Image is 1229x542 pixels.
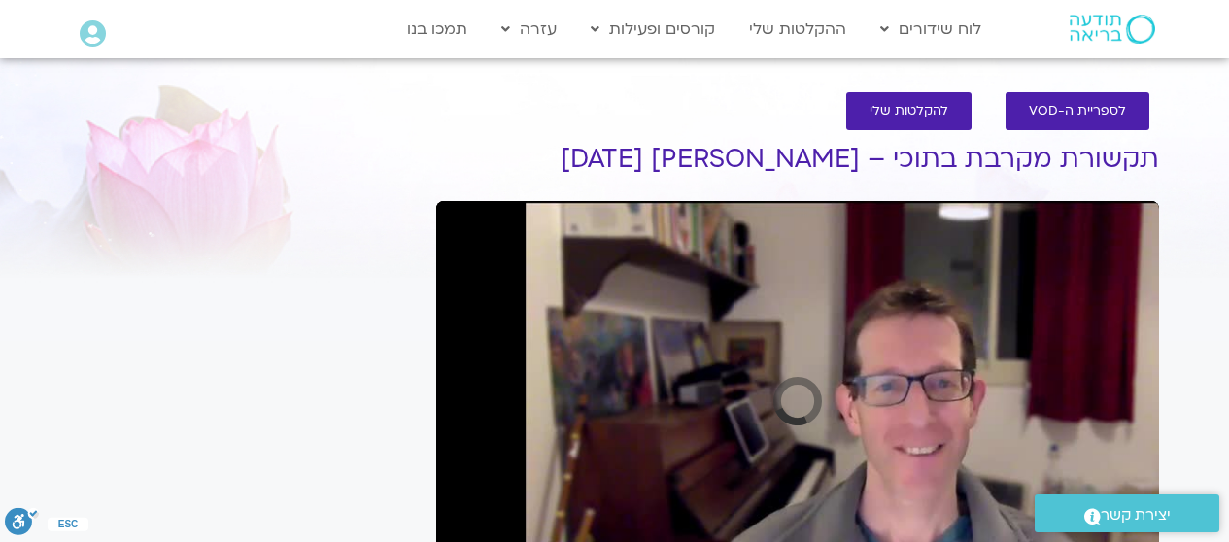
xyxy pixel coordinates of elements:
[581,11,725,48] a: קורסים ופעילות
[492,11,566,48] a: עזרה
[739,11,856,48] a: ההקלטות שלי
[397,11,477,48] a: תמכו בנו
[1035,494,1219,532] a: יצירת קשר
[870,104,948,119] span: להקלטות שלי
[871,11,991,48] a: לוח שידורים
[1101,502,1171,528] span: יצירת קשר
[846,92,972,130] a: להקלטות שלי
[1029,104,1126,119] span: לספריית ה-VOD
[436,145,1159,174] h1: תקשורת מקרבת בתוכי – [PERSON_NAME] [DATE]
[1006,92,1149,130] a: לספריית ה-VOD
[1070,15,1155,44] img: תודעה בריאה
